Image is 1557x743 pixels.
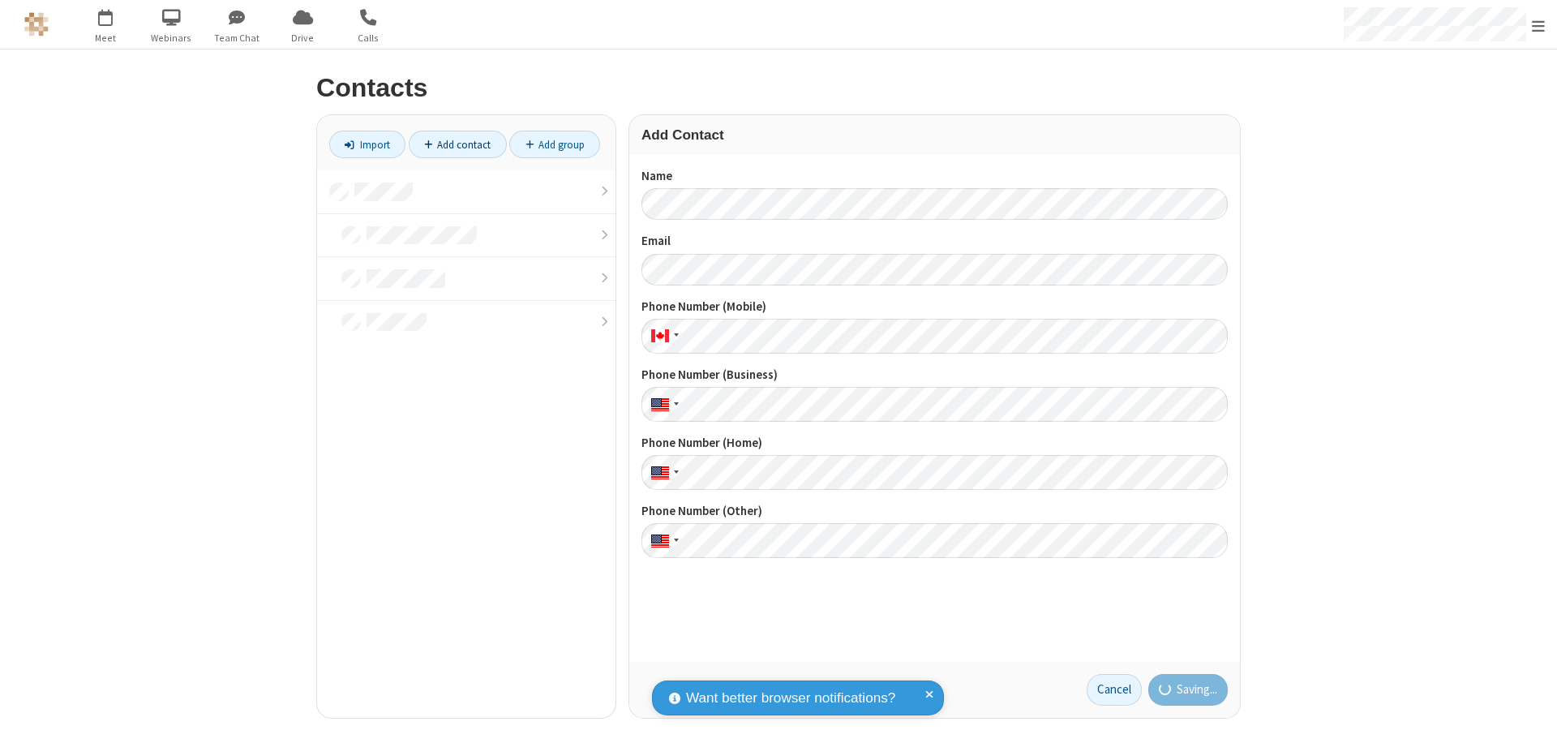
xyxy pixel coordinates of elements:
[641,167,1228,186] label: Name
[509,131,600,158] a: Add group
[24,12,49,37] img: QA Selenium DO NOT DELETE OR CHANGE
[686,688,895,709] span: Want better browser notifications?
[1148,674,1229,706] button: Saving...
[75,31,136,45] span: Meet
[141,31,202,45] span: Webinars
[641,523,684,558] div: United States: + 1
[207,31,268,45] span: Team Chat
[329,131,405,158] a: Import
[641,127,1228,143] h3: Add Contact
[338,31,399,45] span: Calls
[641,387,684,422] div: United States: + 1
[1087,674,1142,706] a: Cancel
[641,434,1228,453] label: Phone Number (Home)
[1516,701,1545,732] iframe: Chat
[641,455,684,490] div: United States: + 1
[641,232,1228,251] label: Email
[1177,681,1217,699] span: Saving...
[641,298,1228,316] label: Phone Number (Mobile)
[316,74,1241,102] h2: Contacts
[272,31,333,45] span: Drive
[641,366,1228,384] label: Phone Number (Business)
[409,131,507,158] a: Add contact
[641,502,1228,521] label: Phone Number (Other)
[641,319,684,354] div: Canada: + 1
